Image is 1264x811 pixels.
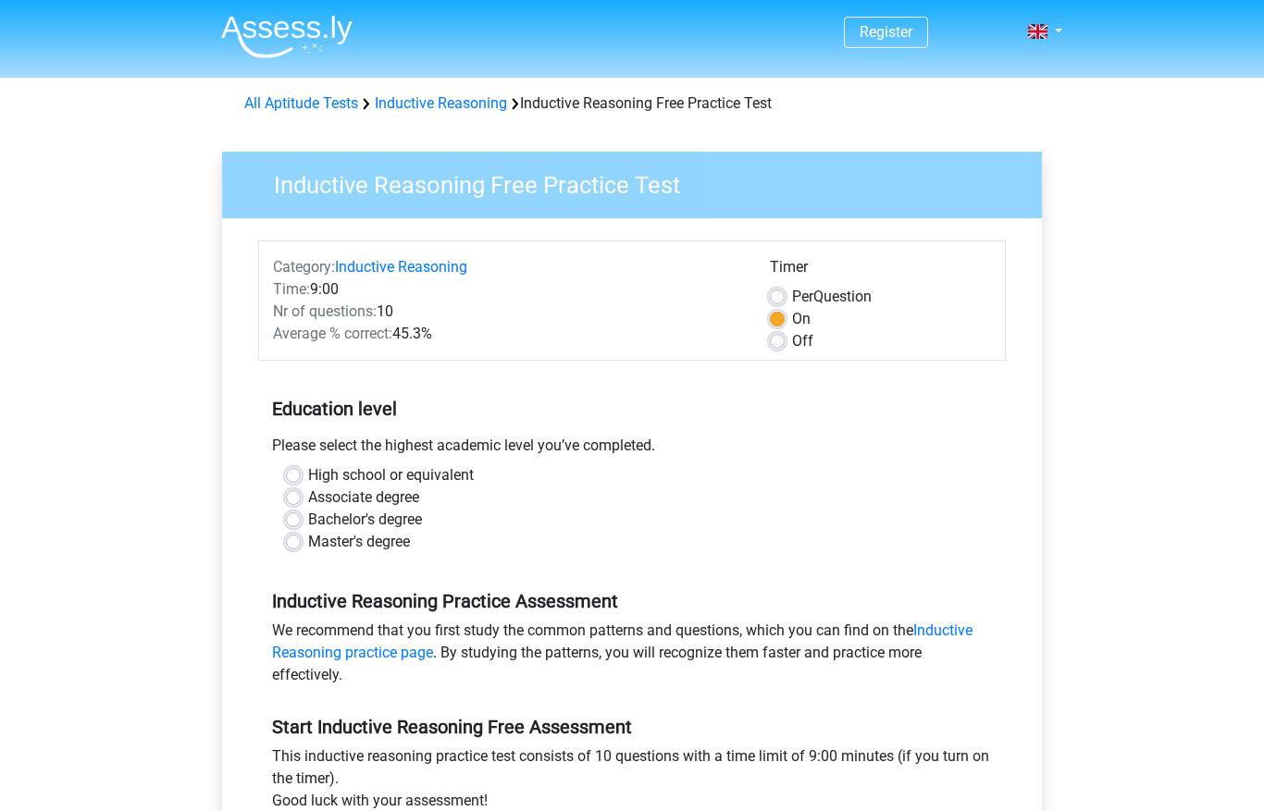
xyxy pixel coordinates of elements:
div: 10 [259,301,756,323]
span: Per [792,288,813,305]
div: We recommend that you first study the common patterns and questions, which you can find on the . ... [258,620,1006,694]
div: Timer [770,256,991,286]
label: On [792,308,811,330]
h5: Education level [272,390,992,427]
span: Category: [273,258,335,276]
div: 9:00 [259,278,756,301]
label: Master's degree [308,531,410,553]
span: Average % correct: [273,325,392,342]
label: Off [792,330,813,352]
a: Register [860,23,912,41]
h5: Start Inductive Reasoning Free Assessment [272,716,992,738]
a: All Aptitude Tests [244,94,358,112]
h5: Inductive Reasoning Practice Assessment [272,590,992,612]
span: Time: [273,280,310,298]
a: Inductive Reasoning [335,258,467,276]
label: Associate degree [308,486,419,509]
label: Question [792,286,872,308]
span: Nr of questions: [273,302,377,320]
div: 45.3% [259,323,756,345]
div: Please select the highest academic level you’ve completed. [258,435,1006,464]
a: Inductive Reasoning [375,94,507,112]
h3: Inductive Reasoning Free Practice Test [252,164,1028,200]
label: Bachelor's degree [308,509,422,531]
img: Assessly [221,15,353,58]
label: High school or equivalent [308,464,474,486]
div: Inductive Reasoning Free Practice Test [237,92,1027,115]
